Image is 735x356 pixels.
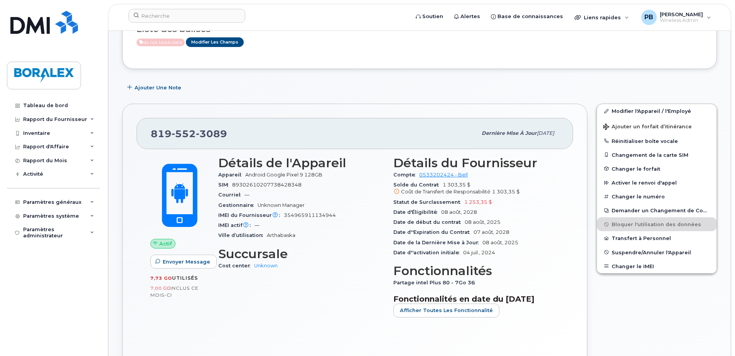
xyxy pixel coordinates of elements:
span: IMEI du Fournisseur [218,212,284,218]
span: [DATE] [537,130,554,136]
span: Changer le forfait [612,166,660,171]
button: Transfert à Personnel [597,231,716,245]
span: Appareil [218,172,245,178]
button: Ajouter un forfait d’itinérance [597,118,716,134]
span: Gestionnaire [218,202,258,208]
h3: Fonctionnalités [393,264,559,278]
span: Cost center [218,263,254,269]
span: Date d''activation initiale [393,250,463,255]
span: Date d''Expiration du Contrat [393,229,474,235]
span: Courriel [218,192,244,198]
span: Dernière mise à jour [482,130,537,136]
span: Compte [393,172,419,178]
span: Base de connaissances [497,13,563,20]
span: utilisés [172,275,198,281]
span: — [244,192,249,198]
span: 08 août, 2028 [441,209,477,215]
a: Base de connaissances [486,9,568,24]
span: 1 303,35 $ [393,182,559,196]
span: Wireless Admin [660,17,703,24]
span: Liens rapides [584,14,621,20]
span: Ajouter une Note [135,84,181,91]
button: Changement de la carte SIM [597,148,716,162]
span: Date de début du contrat [393,219,465,225]
span: Coût de Transfert de Responsabilité [401,189,491,195]
span: 3089 [196,128,227,139]
button: Envoyer Message [150,255,217,269]
span: Partage intel Plus 80 - 7Go 36 [393,280,479,285]
button: Suspendre/Annuler l'Appareil [597,245,716,259]
button: Demander un Changement de Compte [597,203,716,217]
span: Unknown Manager [258,202,305,208]
h3: Fonctionnalités en date du [DATE] [393,294,559,304]
button: Activer le renvoi d'appel [597,176,716,190]
span: Ville d’utilisation [218,232,267,238]
h3: Liste des balises [137,24,703,34]
button: Changer le numéro [597,190,716,203]
span: Ajouter un forfait d’itinérance [603,124,692,131]
span: 819 [151,128,227,139]
a: Modifier les Champs [186,37,244,47]
span: 1 303,35 $ [492,189,520,195]
a: Alertes [448,9,486,24]
span: SIM [218,182,232,188]
span: 04 juil., 2024 [463,250,495,255]
button: Réinitialiser boîte vocale [597,134,716,148]
span: Date d'Éligibilité [393,209,441,215]
button: Changer le forfait [597,162,716,176]
span: 08 août, 2025 [482,240,518,245]
span: Suspendre/Annuler l'Appareil [612,249,691,255]
span: 552 [172,128,196,139]
span: [PERSON_NAME] [660,11,703,17]
span: Statut de Surclassement [393,199,464,205]
a: Modifier l'Appareil / l'Employé [597,104,716,118]
div: Liens rapides [569,10,634,25]
button: Afficher Toutes les Fonctionnalité [393,304,499,317]
button: Changer le IMEI [597,259,716,273]
span: — [255,222,260,228]
span: Soutien [422,13,443,20]
span: Active [137,39,185,46]
input: Recherche [128,9,245,23]
button: Ajouter une Note [122,81,188,94]
div: Patrick Boyer [636,10,716,25]
span: Solde du Contrat [393,182,443,188]
span: Alertes [460,13,480,20]
span: Activer le renvoi d'appel [612,180,677,186]
h3: Détails de l'Appareil [218,156,384,170]
span: 7,00 Go [150,285,170,291]
h3: Détails du Fournisseur [393,156,559,170]
span: IMEI actif [218,222,255,228]
span: Android Google Pixel 9 128GB [245,172,322,178]
span: inclus ce mois-ci [150,285,199,298]
span: Envoyer Message [163,258,210,265]
a: Soutien [410,9,448,24]
span: 89302610207738428348 [232,182,302,188]
span: PB [644,13,653,22]
span: Actif [159,240,172,247]
span: Afficher Toutes les Fonctionnalité [400,307,493,314]
span: 08 août, 2025 [465,219,501,225]
a: Unknown [254,263,278,269]
span: 1 253,35 $ [464,199,492,205]
h3: Succursale [218,247,384,261]
button: Bloquer l'utilisation des données [597,217,716,231]
span: 354965911134944 [284,212,336,218]
span: Arthabaska [267,232,295,238]
span: 7,73 Go [150,275,172,281]
span: Date de la Dernière Mise à Jour [393,240,482,245]
span: 07 août, 2028 [474,229,509,235]
a: 0533202424 - Bell [419,172,468,178]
